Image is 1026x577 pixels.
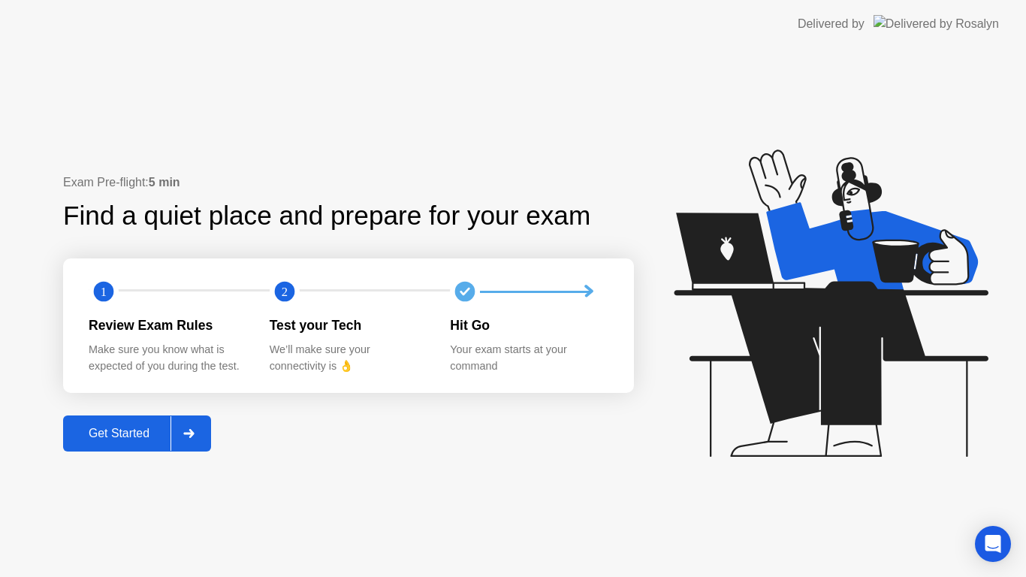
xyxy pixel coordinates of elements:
[975,526,1011,562] div: Open Intercom Messenger
[63,196,593,236] div: Find a quiet place and prepare for your exam
[270,316,427,335] div: Test your Tech
[89,342,246,374] div: Make sure you know what is expected of you during the test.
[89,316,246,335] div: Review Exam Rules
[63,174,634,192] div: Exam Pre-flight:
[798,15,865,33] div: Delivered by
[874,15,999,32] img: Delivered by Rosalyn
[282,285,288,299] text: 2
[101,285,107,299] text: 1
[450,342,607,374] div: Your exam starts at your command
[68,427,170,440] div: Get Started
[270,342,427,374] div: We’ll make sure your connectivity is 👌
[149,176,180,189] b: 5 min
[450,316,607,335] div: Hit Go
[63,415,211,452] button: Get Started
